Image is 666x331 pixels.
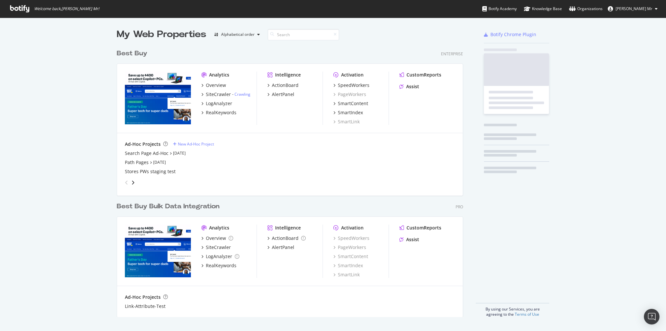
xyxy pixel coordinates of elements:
[406,236,419,243] div: Assist
[125,150,168,157] a: Search Page Ad-Hoc
[569,6,603,12] div: Organizations
[117,49,150,58] a: Best Buy
[338,100,368,107] div: SmartContent
[117,49,147,58] div: Best Buy
[476,303,549,317] div: By using our Services, you are agreeing to the
[644,309,659,324] div: Open Intercom Messenger
[333,235,369,241] a: SpeedWorkers
[341,72,364,78] div: Activation
[406,83,419,90] div: Assist
[338,109,363,116] div: SmartIndex
[125,225,191,277] img: www.bestbuysecondary.com
[333,118,360,125] a: SmartLink
[201,91,250,98] a: SiteCrawler- Crawling
[122,177,131,188] div: angle-left
[267,244,294,251] a: AlertPanel
[178,141,214,147] div: New Ad-Hoc Project
[173,141,214,147] a: New Ad-Hoc Project
[209,225,229,231] div: Analytics
[201,253,239,260] a: LogAnalyzer
[515,311,539,317] a: Terms of Use
[125,168,176,175] a: Stores PWs staging test
[267,91,294,98] a: AlertPanel
[333,271,360,278] a: SmartLink
[206,235,226,241] div: Overview
[125,72,191,124] img: bestbuy.com
[341,225,364,231] div: Activation
[603,4,663,14] button: [PERSON_NAME] Mr
[406,225,441,231] div: CustomReports
[206,244,231,251] div: SiteCrawler
[333,91,366,98] a: PageWorkers
[616,6,652,11] span: Rob Mr
[201,100,232,107] a: LogAnalyzer
[34,6,99,11] span: Welcome back, [PERSON_NAME] Mr !
[333,262,363,269] a: SmartIndex
[209,72,229,78] div: Analytics
[201,262,236,269] a: RealKeywords
[211,29,262,40] button: Alphabetical order
[272,91,294,98] div: AlertPanel
[524,6,562,12] div: Knowledge Base
[482,6,517,12] div: Botify Academy
[125,303,166,310] a: Link-Attribute-Test
[267,82,299,89] a: ActionBoard
[206,82,226,89] div: Overview
[201,244,231,251] a: SiteCrawler
[201,235,233,241] a: Overview
[125,294,161,300] div: Ad-Hoc Projects
[399,83,419,90] a: Assist
[399,236,419,243] a: Assist
[272,244,294,251] div: AlertPanel
[333,253,368,260] a: SmartContent
[399,225,441,231] a: CustomReports
[117,202,220,211] div: Best Buy Bulk Data Integration
[117,41,468,317] div: grid
[221,33,255,36] div: Alphabetical order
[333,100,368,107] a: SmartContent
[232,91,250,97] div: -
[201,109,236,116] a: RealKeywords
[206,91,231,98] div: SiteCrawler
[333,82,369,89] a: SpeedWorkers
[125,141,161,147] div: Ad-Hoc Projects
[267,235,306,241] a: ActionBoard
[268,29,339,40] input: Search
[333,244,366,251] a: PageWorkers
[131,179,135,186] div: angle-right
[272,235,299,241] div: ActionBoard
[275,72,301,78] div: Intelligence
[399,72,441,78] a: CustomReports
[125,159,149,166] a: Path Pages
[153,159,166,165] a: [DATE]
[173,150,186,156] a: [DATE]
[206,262,236,269] div: RealKeywords
[333,109,363,116] a: SmartIndex
[441,51,463,57] div: Enterprise
[234,91,250,97] a: Crawling
[456,204,463,210] div: Pro
[490,31,536,38] div: Botify Chrome Plugin
[117,28,206,41] div: My Web Properties
[272,82,299,89] div: ActionBoard
[206,100,232,107] div: LogAnalyzer
[406,72,441,78] div: CustomReports
[484,31,536,38] a: Botify Chrome Plugin
[338,82,369,89] div: SpeedWorkers
[117,202,222,211] a: Best Buy Bulk Data Integration
[275,225,301,231] div: Intelligence
[201,82,226,89] a: Overview
[206,109,236,116] div: RealKeywords
[206,253,232,260] div: LogAnalyzer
